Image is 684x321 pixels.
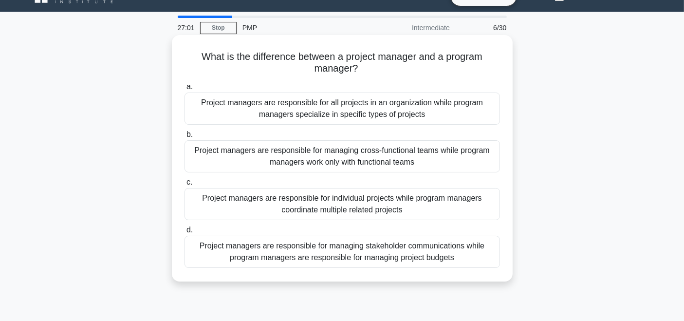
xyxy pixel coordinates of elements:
[184,51,501,75] h5: What is the difference between a project manager and a program manager?
[186,226,193,234] span: d.
[185,93,500,125] div: Project managers are responsible for all projects in an organization while program managers speci...
[237,18,370,38] div: PMP
[185,236,500,268] div: Project managers are responsible for managing stakeholder communications while program managers a...
[172,18,200,38] div: 27:01
[186,130,193,138] span: b.
[370,18,456,38] div: Intermediate
[200,22,237,34] a: Stop
[185,188,500,220] div: Project managers are responsible for individual projects while program managers coordinate multip...
[185,140,500,172] div: Project managers are responsible for managing cross-functional teams while program managers work ...
[186,82,193,91] span: a.
[186,178,192,186] span: c.
[456,18,513,38] div: 6/30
